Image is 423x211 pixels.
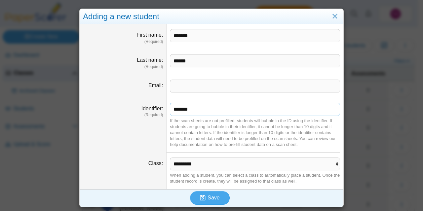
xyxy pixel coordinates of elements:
[208,195,219,200] span: Save
[148,160,163,166] label: Class
[148,83,163,88] label: Email
[330,11,340,22] a: Close
[170,118,340,148] div: If the scan sheets are not prefilled, students will bubble in the ID using the identifier. If stu...
[170,172,340,184] div: When adding a student, you can select a class to automatically place a student. Once the student ...
[141,106,163,111] label: Identifier
[137,57,163,63] label: Last name
[83,39,163,45] dfn: (Required)
[83,64,163,70] dfn: (Required)
[83,112,163,118] dfn: (Required)
[136,32,163,38] label: First name
[80,9,343,24] div: Adding a new student
[190,191,230,204] button: Save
